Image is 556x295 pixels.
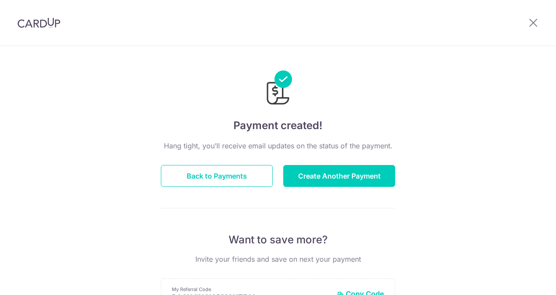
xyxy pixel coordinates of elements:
[161,254,395,264] p: Invite your friends and save on next your payment
[161,140,395,151] p: Hang tight, you’ll receive email updates on the status of the payment.
[17,18,60,28] img: CardUp
[172,286,330,293] p: My Referral Code
[161,165,273,187] button: Back to Payments
[161,118,395,133] h4: Payment created!
[161,233,395,247] p: Want to save more?
[283,165,395,187] button: Create Another Payment
[264,70,292,107] img: Payments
